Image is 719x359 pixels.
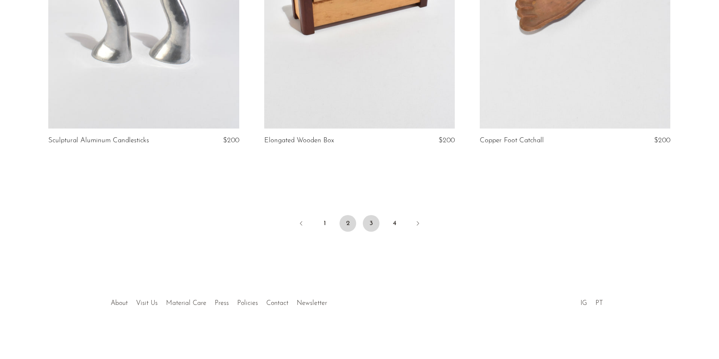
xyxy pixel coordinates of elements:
a: Next [409,215,426,233]
span: $200 [439,137,455,144]
a: Material Care [166,300,206,307]
a: Sculptural Aluminum Candlesticks [48,137,149,144]
a: IG [580,300,587,307]
a: 4 [386,215,403,232]
a: Press [215,300,229,307]
a: About [111,300,128,307]
a: Contact [266,300,288,307]
ul: Quick links [107,293,331,309]
a: Copper Foot Catchall [480,137,544,144]
span: $200 [223,137,239,144]
a: 3 [363,215,379,232]
a: Previous [293,215,310,233]
a: PT [595,300,603,307]
a: Elongated Wooden Box [264,137,334,144]
a: Policies [237,300,258,307]
a: Visit Us [136,300,158,307]
ul: Social Medias [576,293,607,309]
span: 2 [340,215,356,232]
a: 1 [316,215,333,232]
span: $200 [654,137,670,144]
